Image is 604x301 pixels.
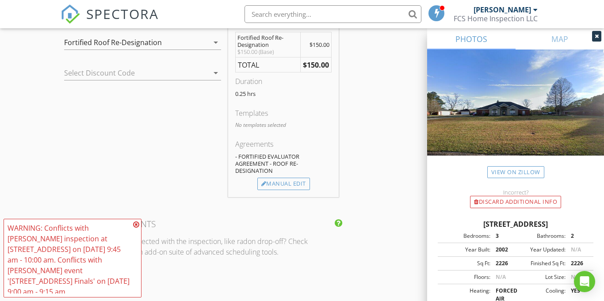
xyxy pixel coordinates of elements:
div: WARNING: Conflicts with [PERSON_NAME] inspection at [STREET_ADDRESS] on [DATE] 9:45 am - 10:00 am... [8,223,130,297]
div: $150.00 (Base) [237,48,298,55]
a: PHOTOS [427,28,516,50]
div: Fortified Roof Re-Designation [64,38,162,46]
div: Lot Size: [516,273,566,281]
div: 2226 [490,259,516,267]
p: Want events that are connected with the inspection, like radon drop-off? Check out , an add-on su... [61,236,342,257]
div: Manual Edit [257,178,310,190]
div: Open Intercom Messenger [574,271,595,292]
div: Fortified Roof Re-Designation [237,34,298,48]
p: 0.25 hrs [235,90,332,97]
a: View on Zillow [487,166,544,178]
div: Finished Sq Ft: [516,259,566,267]
div: Sq Ft: [440,259,490,267]
div: 2 [566,232,591,240]
span: N/A [571,273,581,281]
span: N/A [571,246,581,253]
h4: INSPECTION EVENTS [64,218,339,230]
input: Search everything... [245,5,421,23]
div: Bedrooms: [440,232,490,240]
div: Agreements [235,139,332,149]
i: arrow_drop_down [210,68,221,78]
span: N/A [496,273,506,281]
div: Year Built: [440,246,490,254]
div: - FORTIFIED EVALUATOR AGREEMENT - ROOF RE-DESIGNATION [235,153,332,174]
img: The Best Home Inspection Software - Spectora [61,4,80,24]
a: SPECTORA [61,12,159,30]
p: No templates selected [235,121,332,129]
div: 2226 [566,259,591,267]
div: 2002 [490,246,516,254]
div: Discard Additional info [470,196,561,208]
span: $150.00 [310,41,329,49]
div: [PERSON_NAME] [474,5,531,14]
div: Incorrect? [427,189,604,196]
div: 3 [490,232,516,240]
i: arrow_drop_down [210,37,221,48]
div: Floors: [440,273,490,281]
span: SPECTORA [86,4,159,23]
div: Bathrooms: [516,232,566,240]
div: FCS Home Inspection LLC [454,14,538,23]
a: MAP [516,28,604,50]
div: [STREET_ADDRESS] [438,219,593,229]
img: streetview [427,50,604,177]
td: TOTAL [236,57,301,72]
div: Year Updated: [516,246,566,254]
strong: $150.00 [303,60,329,70]
div: Templates [235,108,332,118]
div: Duration [235,76,332,87]
h4: PAYMENT [64,286,339,297]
